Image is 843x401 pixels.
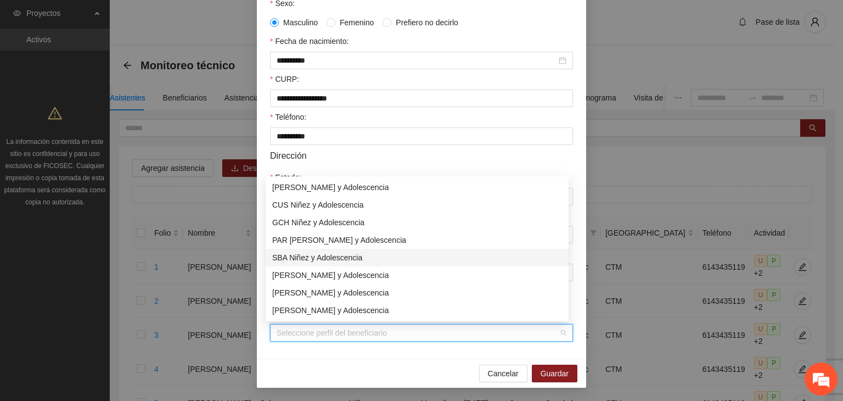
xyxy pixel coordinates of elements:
div: GCH Niñez y Adolescencia [266,214,569,231]
span: Dirección [270,149,307,163]
div: CHI Niñez y Adolescencia [266,302,569,319]
label: Estado: [270,171,301,183]
span: Prefiero no decirlo [391,16,463,29]
label: Fecha de nacimiento: [270,35,349,47]
label: Teléfono: [270,111,306,123]
label: CURP: [270,73,299,85]
div: GCH Niñez y Adolescencia [272,216,562,229]
span: Femenino [335,16,378,29]
div: SBA Niñez y Adolescencia [272,252,562,264]
span: Cancelar [488,367,519,380]
div: PAR Niñez y Adolescencia [266,231,569,249]
div: GyC Niñez y Adolescencia [266,266,569,284]
input: CURP: [270,90,573,107]
input: Fecha de nacimiento: [277,54,557,66]
div: [PERSON_NAME] y Adolescencia [272,304,562,316]
div: [PERSON_NAME] y Adolescencia [272,269,562,281]
input: Perfil de beneficiario [277,325,559,341]
div: SBA Niñez y Adolescencia [266,249,569,266]
div: Chatee con nosotros ahora [57,56,184,70]
div: [PERSON_NAME] y Adolescencia [272,181,562,193]
div: PAR [PERSON_NAME] y Adolescencia [272,234,562,246]
div: CUS Niñez y Adolescencia [272,199,562,211]
span: Guardar [541,367,569,380]
span: Masculino [279,16,322,29]
textarea: Escriba su mensaje y pulse “Intro” [5,277,209,315]
div: GRR Niñez y Adolescencia [266,284,569,302]
div: CHT Niñez y Adolescencia [266,179,569,196]
button: Cancelar [479,365,527,382]
span: Estamos en línea. [64,135,151,246]
div: Minimizar ventana de chat en vivo [180,5,206,32]
div: CUS Niñez y Adolescencia [266,196,569,214]
input: Teléfono: [270,127,573,145]
button: Guardar [532,365,577,382]
div: [PERSON_NAME] y Adolescencia [272,287,562,299]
